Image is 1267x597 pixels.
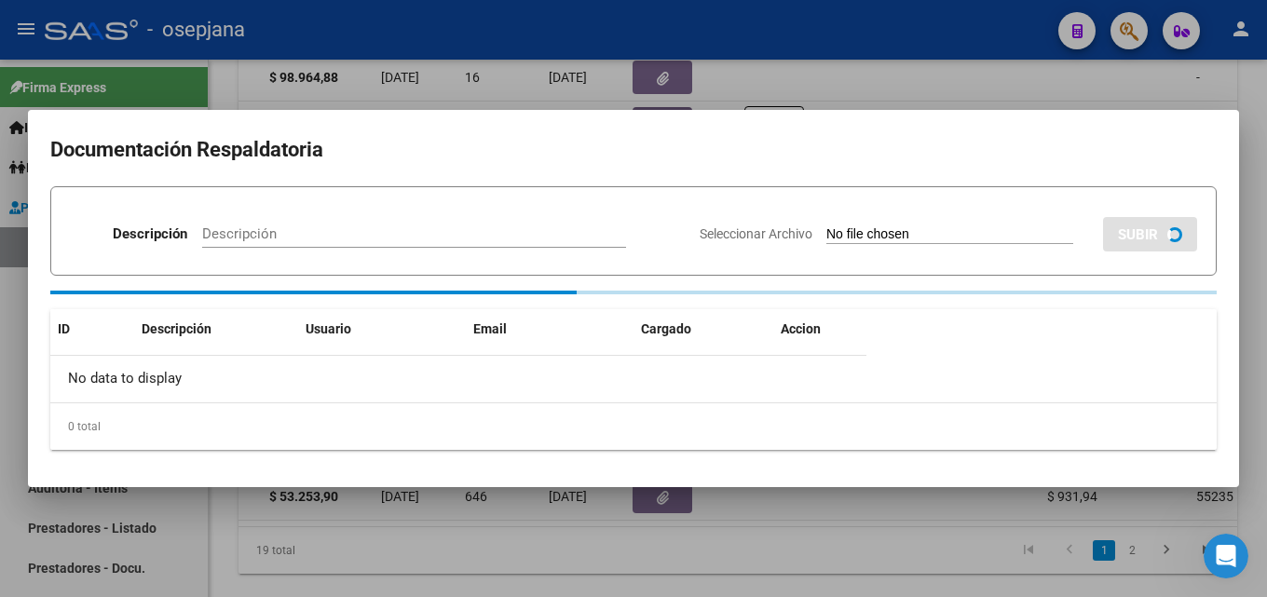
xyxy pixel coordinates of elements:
datatable-header-cell: Accion [773,309,866,349]
div: No data to display [50,356,866,402]
datatable-header-cell: Descripción [134,309,298,349]
iframe: Intercom live chat [1204,534,1248,578]
span: Accion [781,321,821,336]
span: SUBIR [1118,226,1158,243]
span: Cargado [641,321,691,336]
span: Email [473,321,507,336]
div: 0 total [50,403,1217,450]
p: Descripción [113,224,187,245]
datatable-header-cell: Usuario [298,309,466,349]
span: ID [58,321,70,336]
h2: Documentación Respaldatoria [50,132,1217,168]
button: SUBIR [1103,217,1197,251]
datatable-header-cell: Cargado [633,309,773,349]
datatable-header-cell: Email [466,309,633,349]
span: Descripción [142,321,211,336]
span: Seleccionar Archivo [700,226,812,241]
datatable-header-cell: ID [50,309,134,349]
span: Usuario [306,321,351,336]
